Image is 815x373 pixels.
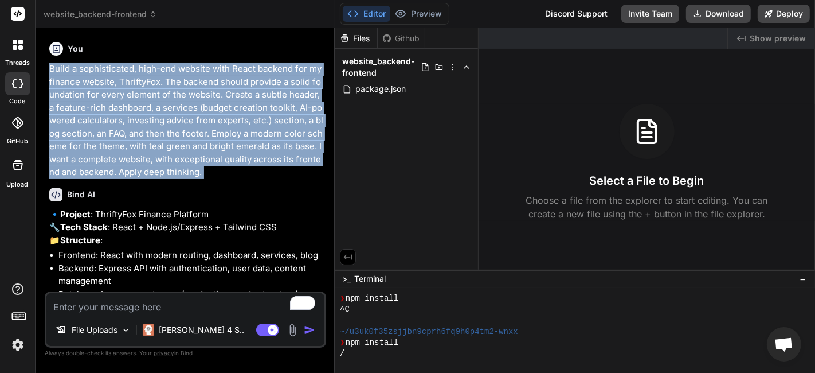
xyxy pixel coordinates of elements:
[159,324,244,336] p: [PERSON_NAME] 4 S..
[750,33,806,44] span: Show preview
[49,208,324,247] p: 🔹 : ThriftyFox Finance Platform 🔧 : React + Node.js/Express + Tailwind CSS 📁 :
[58,288,324,301] li: Database: In-memory storage (production-ready structure)
[7,180,29,189] label: Upload
[538,5,614,23] div: Discord Support
[343,6,390,22] button: Editor
[378,33,425,44] div: Github
[45,348,326,359] p: Always double-check its answers. Your in Bind
[590,173,704,189] h3: Select a File to Begin
[758,5,810,23] button: Deploy
[340,327,518,337] span: ~/u3uk0f35zsjjbn9cprh6fq9h0p4tm2-wnxx
[68,43,83,55] h6: You
[60,209,91,220] strong: Project
[60,235,100,246] strong: Structure
[346,293,398,304] span: npm install
[304,324,315,336] img: icon
[60,222,108,232] strong: Tech Stack
[519,193,775,221] p: Choose a file from the explorer to start editing. You can create a new file using the + button in...
[342,273,351,285] span: >_
[354,273,386,285] span: Terminal
[58,249,324,262] li: Frontend: React with modern routing, dashboard, services, blog
[58,262,324,288] li: Backend: Express API with authentication, user data, content management
[340,304,350,315] span: ^C
[143,324,154,336] img: Claude 4 Sonnet
[154,349,174,356] span: privacy
[44,9,157,20] span: website_backend-frontend
[8,335,28,355] img: settings
[49,63,324,179] p: Build a sophisticated, high-end website with React backend for my finance website, ThriftyFox. Th...
[621,5,679,23] button: Invite Team
[10,96,26,106] label: code
[7,137,28,146] label: GitHub
[340,293,346,304] span: ❯
[121,325,131,335] img: Pick Models
[767,327,801,362] div: Open chat
[797,270,808,288] button: −
[340,348,344,359] span: /
[286,324,299,337] img: attachment
[46,293,324,314] textarea: To enrich screen reader interactions, please activate Accessibility in Grammarly extension settings
[5,58,30,68] label: threads
[800,273,806,285] span: −
[335,33,377,44] div: Files
[67,189,95,200] h6: Bind AI
[346,337,398,348] span: npm install
[354,82,407,96] span: package.json
[342,56,421,79] span: website_backend-frontend
[72,324,117,336] p: File Uploads
[390,6,446,22] button: Preview
[686,5,751,23] button: Download
[340,337,346,348] span: ❯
